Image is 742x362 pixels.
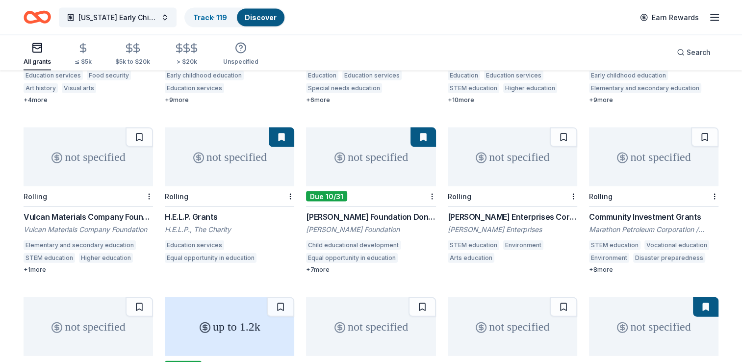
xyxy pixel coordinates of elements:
div: + 10 more [448,96,577,104]
div: + 7 more [306,266,435,274]
button: Search [669,43,718,62]
div: H.E.L.P. Grants [165,211,294,223]
a: Earn Rewards [634,9,705,26]
div: > $20k [174,58,200,66]
div: $5k to $20k [115,58,150,66]
button: [US_STATE] Early Childhood Education [59,8,177,27]
div: up to 1.2k [165,297,294,356]
div: Vulcan Materials Company Foundation [24,225,153,234]
button: Unspecified [223,38,258,71]
div: Higher education [79,253,133,263]
div: Education services [24,71,83,80]
div: + 1 more [24,266,153,274]
button: $5k to $20k [115,39,150,71]
a: not specifiedRollingCommunity Investment GrantsMarathon Petroleum Corporation / Marathon Petroleu... [589,128,718,274]
div: Community Investment Grants [589,211,718,223]
div: [PERSON_NAME] Foundation Donations [306,211,435,223]
div: + 6 more [306,96,435,104]
div: not specified [24,297,153,356]
div: Art history [24,83,58,93]
div: STEM education [448,83,499,93]
div: [PERSON_NAME] Foundation [306,225,435,234]
div: Rolling [589,192,613,201]
a: not specifiedRolling[PERSON_NAME] Enterprises Corporate Giving[PERSON_NAME] EnterprisesSTEM educa... [448,128,577,266]
div: not specified [24,128,153,186]
div: Due 10/31 [306,191,347,202]
div: Education services [165,240,224,250]
div: Equal opportunity in education [306,253,398,263]
a: not specifiedRollingH.E.L.P. GrantsH.E.L.P., The CharityEducation servicesEqual opportunity in ed... [165,128,294,266]
div: Marathon Petroleum Corporation / Marathon Petroleum Foundation [589,225,718,234]
div: Early childhood education [589,71,668,80]
div: Early childhood education [165,71,244,80]
div: Environment [503,240,543,250]
button: Track· 119Discover [184,8,285,27]
div: not specified [306,128,435,186]
div: Equal opportunity in education [165,253,256,263]
div: Child educational development [306,240,401,250]
div: not specified [448,297,577,356]
div: not specified [165,128,294,186]
a: not specifiedRollingVulcan Materials Company Foundation GrantVulcan Materials Company FoundationE... [24,128,153,274]
div: Rolling [448,192,471,201]
a: Discover [245,13,277,22]
div: + 9 more [165,96,294,104]
div: Arts education [448,253,494,263]
div: All grants [24,58,51,66]
div: not specified [306,297,435,356]
div: not specified [589,128,718,186]
button: ≤ $5k [75,39,92,71]
div: [PERSON_NAME] Enterprises Corporate Giving [448,211,577,223]
div: not specified [589,297,718,356]
div: ≤ $5k [75,58,92,66]
div: Food security [87,71,131,80]
div: Vocational education [644,240,709,250]
div: Elementary and secondary education [589,83,701,93]
div: + 8 more [589,266,718,274]
span: [US_STATE] Early Childhood Education [78,12,157,24]
div: Education services [484,71,543,80]
button: All grants [24,38,51,71]
div: Education services [165,83,224,93]
span: Search [687,47,711,58]
div: Education [306,71,338,80]
a: Track· 119 [193,13,227,22]
div: H.E.L.P., The Charity [165,225,294,234]
div: Disaster preparedness [633,253,705,263]
div: Higher education [503,83,557,93]
div: STEM education [24,253,75,263]
div: [PERSON_NAME] Enterprises [448,225,577,234]
div: Rolling [165,192,188,201]
div: Rolling [24,192,47,201]
div: STEM education [448,240,499,250]
div: + 9 more [589,96,718,104]
div: Visual arts [62,83,96,93]
div: STEM education [589,240,640,250]
a: not specifiedDue 10/31[PERSON_NAME] Foundation Donations[PERSON_NAME] FoundationChild educational... [306,128,435,274]
div: not specified [448,128,577,186]
div: Special needs education [306,83,382,93]
div: Unspecified [223,58,258,66]
div: + 4 more [24,96,153,104]
a: Home [24,6,51,29]
button: > $20k [174,39,200,71]
div: Elementary and secondary education [24,240,136,250]
div: Education [448,71,480,80]
div: Vulcan Materials Company Foundation Grant [24,211,153,223]
div: Environment [589,253,629,263]
div: Education services [342,71,402,80]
